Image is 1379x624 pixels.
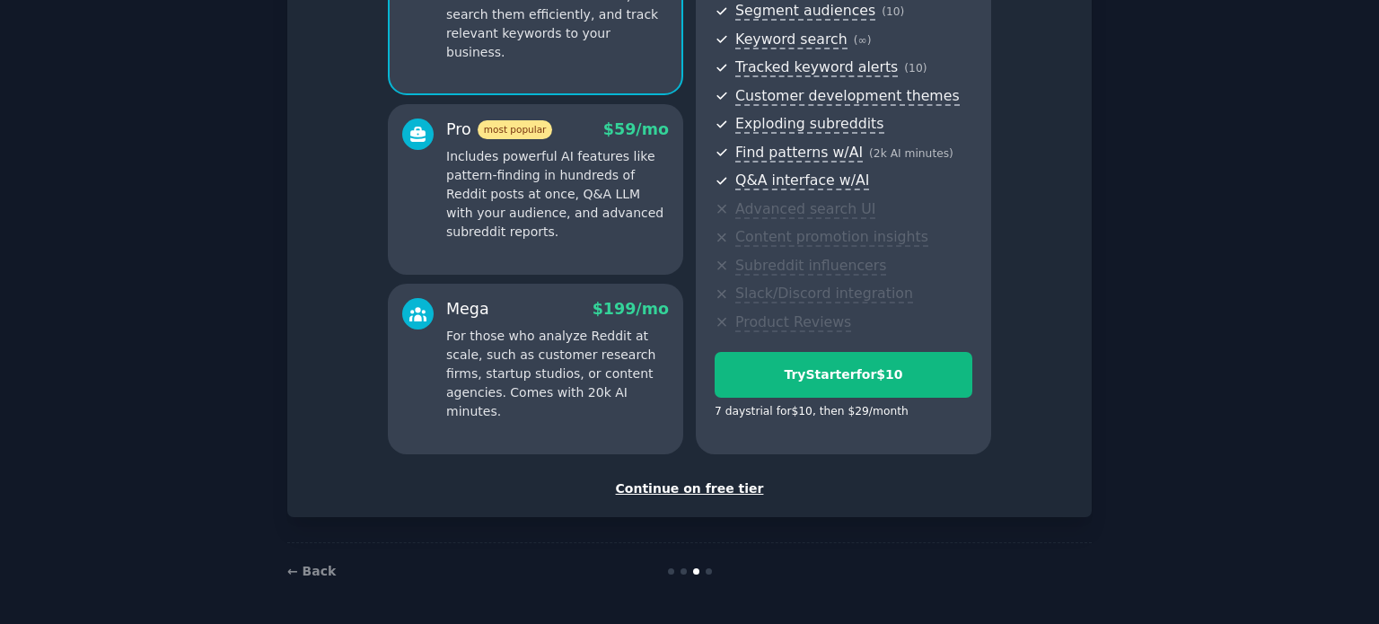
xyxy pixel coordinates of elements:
[735,200,875,219] span: Advanced search UI
[735,115,883,134] span: Exploding subreddits
[446,147,669,242] p: Includes powerful AI features like pattern-finding in hundreds of Reddit posts at once, Q&A LLM w...
[735,257,886,276] span: Subreddit influencers
[715,404,909,420] div: 7 days trial for $10 , then $ 29 /month
[735,313,851,332] span: Product Reviews
[735,228,928,247] span: Content promotion insights
[904,62,927,75] span: ( 10 )
[869,147,953,160] span: ( 2k AI minutes )
[603,120,669,138] span: $ 59 /mo
[735,2,875,21] span: Segment audiences
[735,285,913,303] span: Slack/Discord integration
[735,31,848,49] span: Keyword search
[306,479,1073,498] div: Continue on free tier
[735,58,898,77] span: Tracked keyword alerts
[446,119,552,141] div: Pro
[735,144,863,163] span: Find patterns w/AI
[287,564,336,578] a: ← Back
[716,365,971,384] div: Try Starter for $10
[446,298,489,321] div: Mega
[854,34,872,47] span: ( ∞ )
[446,327,669,421] p: For those who analyze Reddit at scale, such as customer research firms, startup studios, or conte...
[478,120,553,139] span: most popular
[735,87,960,106] span: Customer development themes
[735,171,869,190] span: Q&A interface w/AI
[593,300,669,318] span: $ 199 /mo
[715,352,972,398] button: TryStarterfor$10
[882,5,904,18] span: ( 10 )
